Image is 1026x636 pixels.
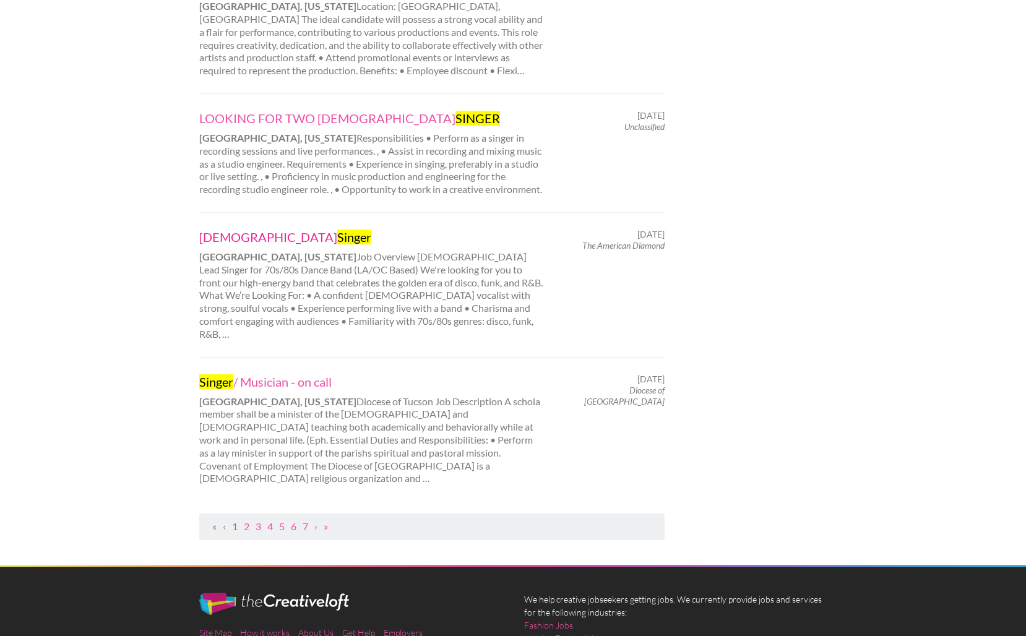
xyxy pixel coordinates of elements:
strong: [GEOGRAPHIC_DATA], [US_STATE] [199,395,356,407]
a: LOOKING FOR TWO [DEMOGRAPHIC_DATA]SINGER [199,110,543,126]
a: Last Page, Page 71 [324,520,328,532]
a: Next Page [314,520,317,532]
span: First Page [212,520,217,532]
strong: [GEOGRAPHIC_DATA], [US_STATE] [199,132,356,144]
a: Page 7 [303,520,308,532]
a: Page 4 [267,520,273,532]
em: Diocese of [GEOGRAPHIC_DATA] [584,385,665,406]
a: Page 2 [244,520,249,532]
span: [DATE] [637,110,665,121]
em: Unclassified [624,121,665,132]
a: Page 6 [291,520,296,532]
a: Fashion Jobs [524,619,573,632]
mark: Singer [199,374,233,389]
a: Page 1 [232,520,238,532]
a: Page 3 [256,520,261,532]
em: The American Diamond [582,240,665,251]
a: [DEMOGRAPHIC_DATA]Singer [199,229,543,245]
a: Page 5 [279,520,285,532]
strong: [GEOGRAPHIC_DATA], [US_STATE] [199,251,356,262]
span: [DATE] [637,374,665,385]
mark: Singer [337,230,371,244]
mark: SINGER [455,111,500,126]
div: Responsibilities • Perform as a singer in recording sessions and live performances. , • Assist in... [188,110,554,196]
a: Singer/ Musician - on call [199,374,543,390]
img: The Creative Loft [199,593,349,615]
div: Diocese of Tucson Job Description A schola member shall be a minister of the [DEMOGRAPHIC_DATA] a... [188,374,554,486]
span: Previous Page [223,520,226,532]
div: Job Overview [DEMOGRAPHIC_DATA] Lead Singer for 70s/80s Dance Band (LA/OC Based) We're looking fo... [188,229,554,341]
span: [DATE] [637,229,665,240]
